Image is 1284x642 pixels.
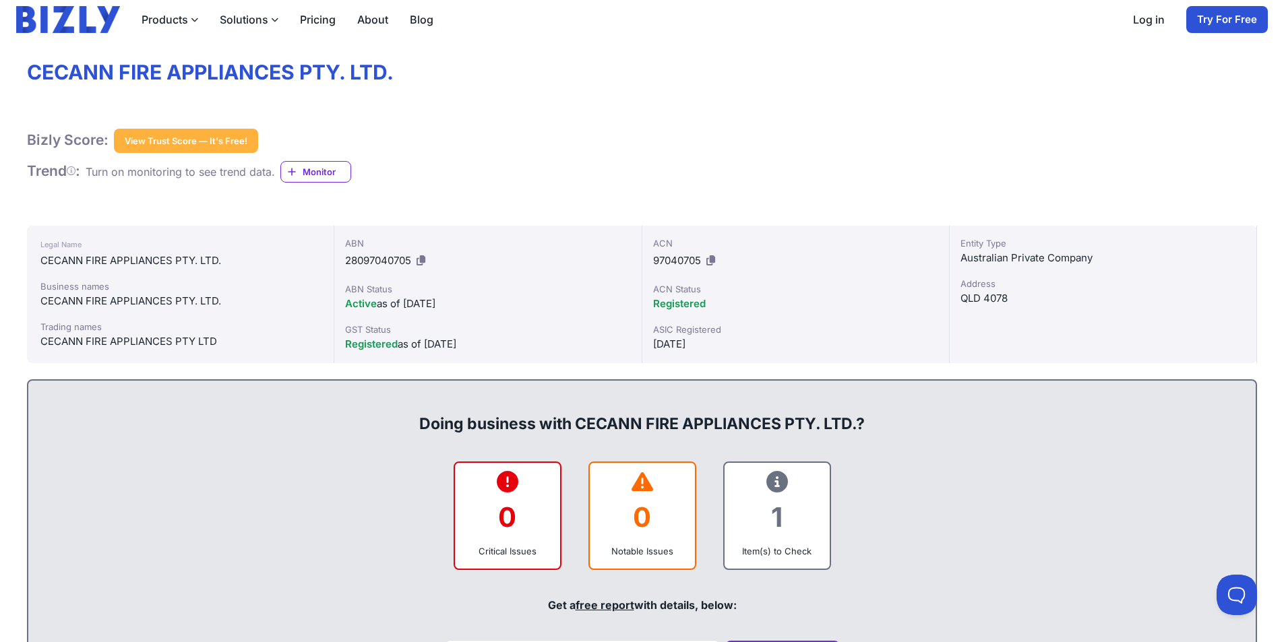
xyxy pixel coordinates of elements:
[466,490,549,544] div: 0
[114,129,258,153] button: View Trust Score — It's Free!
[960,236,1246,250] div: Entity Type
[548,598,737,612] span: Get a with details, below:
[42,391,1242,435] div: Doing business with CECANN FIRE APPLIANCES PTY. LTD.?
[601,490,684,544] div: 0
[40,333,320,350] div: CECANN FIRE APPLIANCES PTY LTD
[303,165,350,179] span: Monitor
[27,131,109,149] h1: Bizly Score:
[345,236,630,250] div: ABN
[653,236,938,250] div: ACN
[601,544,684,558] div: Notable Issues
[653,323,938,336] div: ASIC Registered
[735,490,819,544] div: 1
[576,598,634,612] a: free report
[40,293,320,309] div: CECANN FIRE APPLIANCES PTY. LTD.
[86,164,275,180] div: Turn on monitoring to see trend data.
[1186,6,1268,33] a: Try For Free
[960,250,1246,266] div: Australian Private Company
[357,11,388,28] a: About
[1217,575,1257,615] iframe: Toggle Customer Support
[40,253,320,269] div: CECANN FIRE APPLIANCES PTY. LTD.
[960,277,1246,290] div: Address
[735,544,819,558] div: Item(s) to Check
[345,338,398,350] span: Registered
[40,320,320,333] div: Trading names
[653,297,706,310] span: Registered
[345,323,630,336] div: GST Status
[40,236,320,253] div: Legal Name
[280,161,351,183] a: Monitor
[40,280,320,293] div: Business names
[142,11,198,28] button: Products
[345,336,630,352] div: as of [DATE]
[300,11,336,28] a: Pricing
[345,297,377,310] span: Active
[653,282,938,296] div: ACN Status
[466,544,549,558] div: Critical Issues
[345,254,411,267] span: 28097040705
[410,11,433,28] a: Blog
[1133,11,1165,28] a: Log in
[653,336,938,352] div: [DATE]
[345,282,630,296] div: ABN Status
[220,11,278,28] button: Solutions
[345,296,630,312] div: as of [DATE]
[653,254,701,267] span: 97040705
[27,162,80,180] h1: Trend :
[27,60,1257,86] h1: CECANN FIRE APPLIANCES PTY. LTD.
[960,290,1246,307] div: QLD 4078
